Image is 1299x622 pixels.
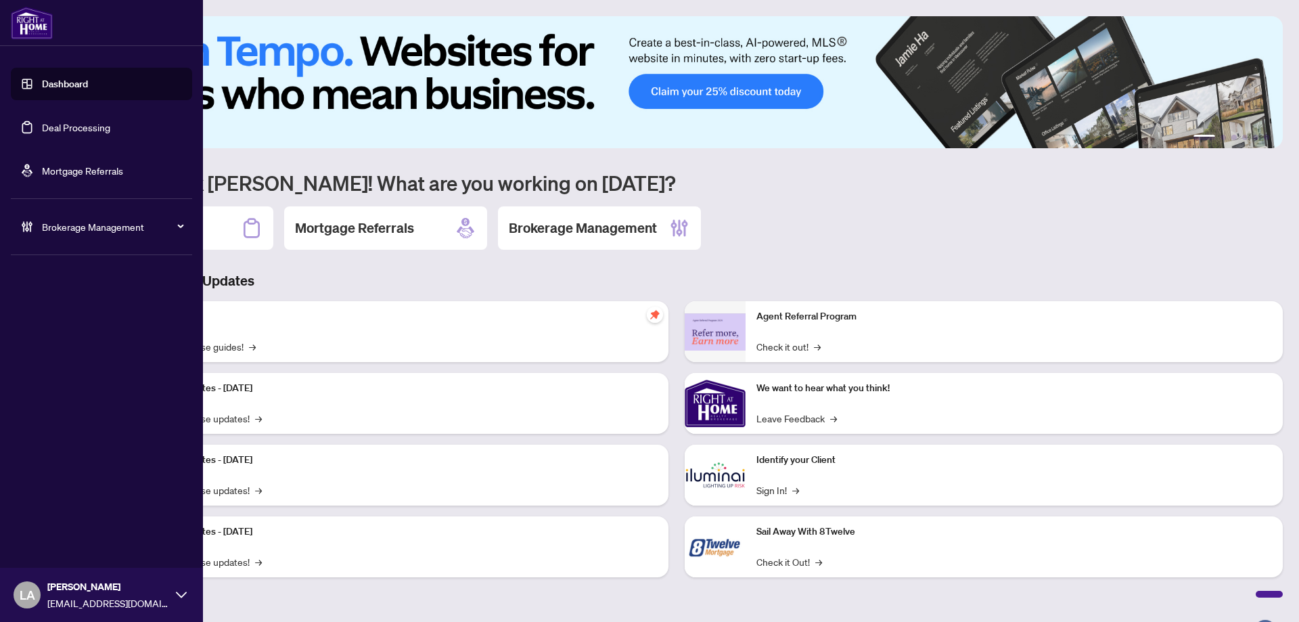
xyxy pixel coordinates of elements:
[756,381,1272,396] p: We want to hear what you think!
[295,219,414,238] h2: Mortgage Referrals
[142,525,658,539] p: Platform Updates - [DATE]
[685,313,746,351] img: Agent Referral Program
[42,219,183,234] span: Brokerage Management
[1264,135,1269,140] button: 6
[1231,135,1237,140] button: 3
[255,554,262,569] span: →
[756,453,1272,468] p: Identify your Client
[42,121,110,133] a: Deal Processing
[142,309,658,324] p: Self-Help
[1245,575,1285,615] button: Open asap
[42,164,123,177] a: Mortgage Referrals
[47,596,169,610] span: [EMAIL_ADDRESS][DOMAIN_NAME]
[756,309,1272,324] p: Agent Referral Program
[70,16,1283,148] img: Slide 0
[249,339,256,354] span: →
[1253,135,1258,140] button: 5
[42,78,88,90] a: Dashboard
[830,411,837,426] span: →
[255,483,262,497] span: →
[11,7,53,39] img: logo
[20,585,35,604] span: LA
[509,219,657,238] h2: Brokerage Management
[70,170,1283,196] h1: Welcome back [PERSON_NAME]! What are you working on [DATE]?
[142,453,658,468] p: Platform Updates - [DATE]
[70,271,1283,290] h3: Brokerage & Industry Updates
[1242,135,1248,140] button: 4
[756,411,837,426] a: Leave Feedback→
[1193,135,1215,140] button: 1
[756,525,1272,539] p: Sail Away With 8Twelve
[685,373,746,434] img: We want to hear what you think!
[756,339,821,354] a: Check it out!→
[756,483,799,497] a: Sign In!→
[756,554,822,569] a: Check it Out!→
[142,381,658,396] p: Platform Updates - [DATE]
[47,579,169,594] span: [PERSON_NAME]
[685,445,746,506] img: Identify your Client
[647,307,663,323] span: pushpin
[685,516,746,577] img: Sail Away With 8Twelve
[1221,135,1226,140] button: 2
[255,411,262,426] span: →
[815,554,822,569] span: →
[792,483,799,497] span: →
[814,339,821,354] span: →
